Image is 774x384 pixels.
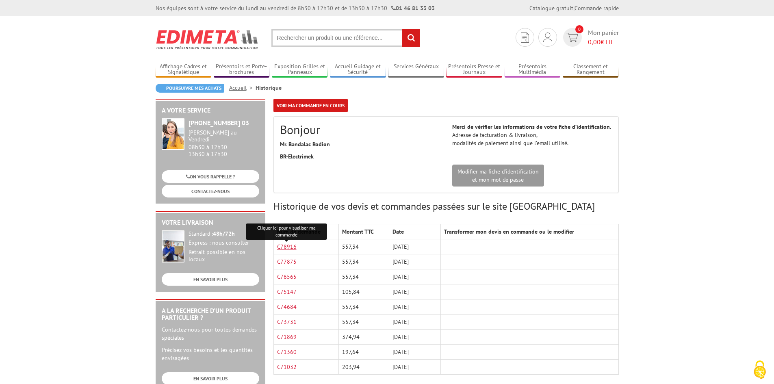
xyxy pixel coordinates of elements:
a: C74684 [277,303,297,310]
img: Cookies (fenêtre modale) [750,360,770,380]
a: Exposition Grilles et Panneaux [272,63,328,76]
div: Standard : [189,230,259,238]
a: Présentoirs Presse et Journaux [446,63,502,76]
td: [DATE] [389,239,440,254]
a: Services Généraux [388,63,444,76]
span: 0,00 [588,38,601,46]
td: [DATE] [389,330,440,345]
strong: BR-Electrimek [280,153,314,160]
td: [DATE] [389,315,440,330]
div: Nos équipes sont à votre service du lundi au vendredi de 8h30 à 12h30 et de 13h30 à 17h30 [156,4,435,12]
li: Historique [256,84,282,92]
td: [DATE] [389,299,440,315]
td: 557,34 [339,254,389,269]
h2: Bonjour [280,123,440,136]
div: 08h30 à 12h30 13h30 à 17h30 [189,129,259,157]
a: Présentoirs Multimédia [505,63,561,76]
a: Affichage Cadres et Signalétique [156,63,212,76]
td: 203,94 [339,360,389,375]
strong: Merci de vérifier les informations de votre fiche d’identification. [452,123,611,130]
td: [DATE] [389,360,440,375]
div: Retrait possible en nos locaux [189,249,259,263]
input: rechercher [402,29,420,47]
h2: A la recherche d'un produit particulier ? [162,307,259,321]
a: C77875 [277,258,297,265]
td: [DATE] [389,284,440,299]
img: widget-service.jpg [162,118,184,150]
td: [DATE] [389,345,440,360]
a: EN SAVOIR PLUS [162,273,259,286]
a: Présentoirs et Porte-brochures [214,63,270,76]
td: 374,94 [339,330,389,345]
img: devis rapide [543,33,552,42]
td: [DATE] [389,269,440,284]
td: 197,64 [339,345,389,360]
strong: Mr. Bandalac Rodion [280,141,330,148]
a: Voir ma commande en cours [273,99,348,112]
div: [PERSON_NAME] au Vendredi [189,129,259,143]
td: 557,34 [339,269,389,284]
h2: Votre livraison [162,219,259,226]
strong: 48h/72h [213,230,235,237]
span: € HT [588,37,619,47]
a: Classement et Rangement [563,63,619,76]
a: Accueil [229,84,256,91]
img: devis rapide [566,33,578,42]
strong: 01 46 81 33 03 [391,4,435,12]
p: Contactez-nous pour toutes demandes spéciales [162,325,259,342]
a: CONTACTEZ-NOUS [162,185,259,197]
span: Mon panier [588,28,619,47]
a: Poursuivre mes achats [156,84,224,93]
a: C75147 [277,288,297,295]
button: Cookies (fenêtre modale) [746,356,774,384]
div: Cliquer ici pour visualiser ma commande [246,223,327,240]
input: Rechercher un produit ou une référence... [271,29,420,47]
img: Edimeta [156,24,259,54]
a: ON VOUS RAPPELLE ? [162,170,259,183]
h3: Historique de vos devis et commandes passées sur le site [GEOGRAPHIC_DATA] [273,201,619,212]
h2: A votre service [162,107,259,114]
a: Accueil Guidage et Sécurité [330,63,386,76]
a: Catalogue gratuit [529,4,573,12]
a: C73731 [277,318,297,325]
td: 557,34 [339,239,389,254]
a: C76565 [277,273,297,280]
a: C71360 [277,348,297,356]
td: [DATE] [389,254,440,269]
div: | [529,4,619,12]
span: 0 [575,25,583,33]
img: devis rapide [521,33,529,43]
strong: [PHONE_NUMBER] 03 [189,119,249,127]
th: Montant TTC [339,224,389,239]
th: Date [389,224,440,239]
p: Adresse de facturation & livraison, modalités de paiement ainsi que l’email utilisé. [452,123,612,147]
td: 557,34 [339,315,389,330]
p: Précisez vos besoins et les quantités envisagées [162,346,259,362]
a: devis rapide 0 Mon panier 0,00€ HT [561,28,619,47]
a: C71869 [277,333,297,341]
a: Modifier ma fiche d'identificationet mon mot de passe [452,165,544,187]
div: Express : nous consulter [189,239,259,247]
a: Commande rapide [575,4,619,12]
td: 105,84 [339,284,389,299]
a: C78916 [277,243,297,250]
a: C71032 [277,363,297,371]
td: 557,34 [339,299,389,315]
th: Transformer mon devis en commande ou le modifier [441,224,618,239]
img: widget-livraison.jpg [162,230,184,263]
